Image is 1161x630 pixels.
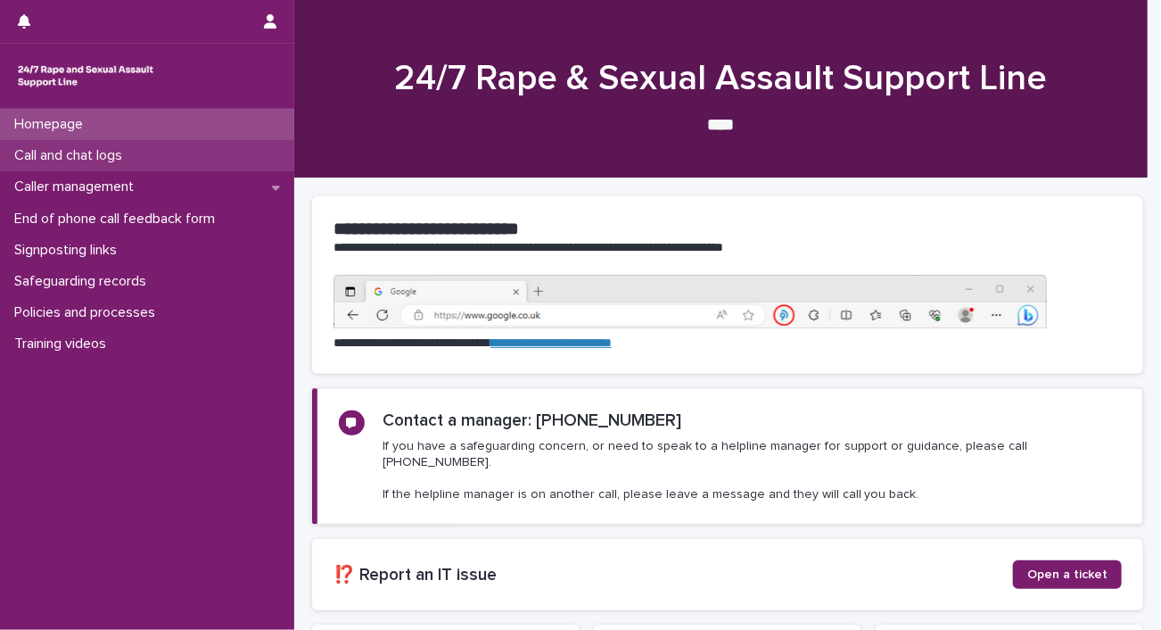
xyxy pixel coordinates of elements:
[14,58,157,94] img: rhQMoQhaT3yELyF149Cw
[7,273,161,290] p: Safeguarding records
[383,410,681,431] h2: Contact a manager: [PHONE_NUMBER]
[7,211,229,228] p: End of phone call feedback form
[7,116,97,133] p: Homepage
[312,57,1130,100] h1: 24/7 Rape & Sexual Assault Support Line
[333,275,1047,328] img: https%3A%2F%2Fcdn.document360.io%2F0deca9d6-0dac-4e56-9e8f-8d9979bfce0e%2FImages%2FDocumentation%...
[383,438,1121,503] p: If you have a safeguarding concern, or need to speak to a helpline manager for support or guidanc...
[333,565,1013,585] h2: ⁉️ Report an IT issue
[7,336,120,352] p: Training videos
[1013,560,1122,589] a: Open a ticket
[7,147,136,164] p: Call and chat logs
[7,178,148,195] p: Caller management
[7,242,131,259] p: Signposting links
[1027,568,1107,581] span: Open a ticket
[7,304,169,321] p: Policies and processes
